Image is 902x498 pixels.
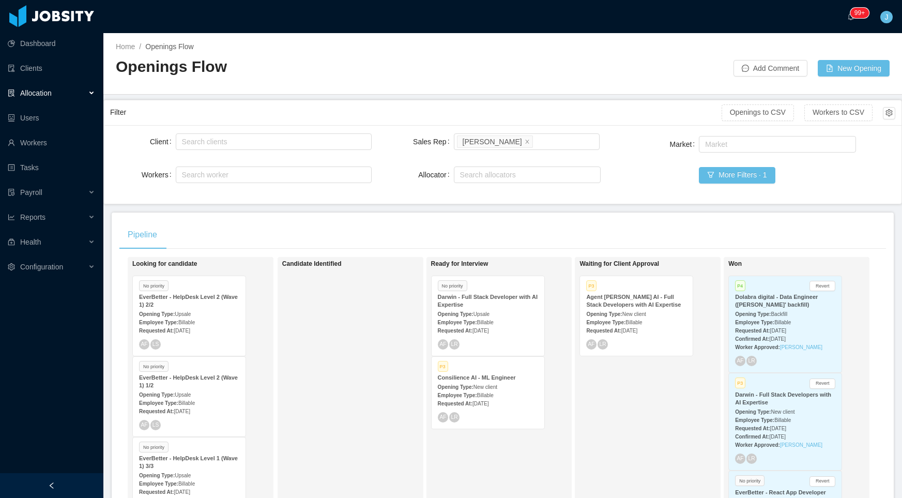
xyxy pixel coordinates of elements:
[8,132,95,153] a: icon: userWorkers
[735,409,771,415] strong: Opening Type:
[883,107,895,119] button: icon: setting
[150,138,176,146] label: Client
[413,138,453,146] label: Sales Rep
[418,171,453,179] label: Allocator
[809,281,835,291] button: Revert
[20,89,52,97] span: Allocation
[110,103,722,122] div: Filter
[145,42,193,51] span: Openings Flow
[438,280,467,291] span: No priority
[20,238,41,246] span: Health
[847,13,854,20] i: icon: bell
[119,220,165,249] div: Pipeline
[438,328,472,334] strong: Requested At:
[142,171,176,179] label: Workers
[439,341,446,347] span: AF
[885,11,889,23] span: J
[735,328,770,334] strong: Requested At:
[477,320,494,325] span: Billable
[735,475,765,486] span: No priority
[774,320,791,325] span: Billable
[178,320,195,325] span: Billable
[525,139,530,145] i: icon: close
[139,489,174,495] strong: Requested At:
[439,414,446,420] span: AF
[771,311,787,317] span: Backfill
[175,473,191,478] span: Upsale
[182,170,357,180] div: Search worker
[735,320,774,325] strong: Employee Type:
[175,311,191,317] span: Upsale
[139,280,169,291] span: No priority
[735,434,769,440] strong: Confirmed At:
[8,189,15,196] i: icon: file-protect
[818,60,890,77] button: icon: file-addNew Opening
[733,60,807,77] button: icon: messageAdd Comment
[748,456,755,461] span: LR
[152,341,159,347] span: LS
[625,320,642,325] span: Billable
[139,311,175,317] strong: Opening Type:
[621,328,637,334] span: [DATE]
[809,476,835,487] button: Revert
[438,384,473,390] strong: Opening Type:
[472,328,488,334] span: [DATE]
[116,42,135,51] a: Home
[735,391,831,405] strong: Darwin - Full Stack Developers with AI Expertise
[431,260,576,268] h1: Ready for Interview
[770,426,786,431] span: [DATE]
[20,188,42,197] span: Payroll
[8,214,15,221] i: icon: line-chart
[477,393,494,398] span: Billable
[139,294,238,308] strong: EverBetter - HelpDesk Level 2 (Wave 1) 2/2
[8,33,95,54] a: icon: pie-chartDashboard
[139,374,238,388] strong: EverBetter - HelpDesk Level 2 (Wave 1) 1/2
[8,108,95,128] a: icon: robotUsers
[728,260,873,268] h1: Won
[179,169,185,181] input: Workers
[735,378,745,388] span: P3
[438,374,516,381] strong: Consilience AI - ML Engineer
[473,384,497,390] span: New client
[139,481,178,487] strong: Employee Type:
[472,401,488,406] span: [DATE]
[586,311,622,317] strong: Opening Type:
[770,328,786,334] span: [DATE]
[699,167,775,184] button: icon: filterMore Filters · 1
[141,422,147,428] span: AF
[702,138,708,150] input: Market
[735,344,780,350] strong: Worker Approved:
[152,422,159,428] span: LS
[780,442,822,448] a: [PERSON_NAME]
[809,379,835,389] button: Revert
[586,294,681,308] strong: Agent [PERSON_NAME] AI - Full Stack Developers with AI Expertise
[132,260,277,268] h1: Looking for candidate
[748,358,755,364] span: LR
[586,280,597,291] span: P3
[8,58,95,79] a: icon: auditClients
[670,140,699,148] label: Market
[735,336,769,342] strong: Confirmed At:
[8,89,15,97] i: icon: solution
[735,417,774,423] strong: Employee Type:
[174,409,190,414] span: [DATE]
[282,260,427,268] h1: Candidate Identified
[588,341,595,347] span: AF
[535,135,541,148] input: Sales Rep
[780,344,822,350] a: [PERSON_NAME]
[438,401,472,406] strong: Requested At:
[769,434,785,440] span: [DATE]
[141,341,147,347] span: AF
[139,328,174,334] strong: Requested At:
[139,409,174,414] strong: Requested At:
[737,358,744,364] span: AF
[460,170,590,180] div: Search allocators
[139,455,238,469] strong: EverBetter - HelpDesk Level 1 (Wave 1) 3/3
[774,417,791,423] span: Billable
[178,400,195,406] span: Billable
[850,8,869,18] sup: 166
[116,56,503,78] h2: Openings Flow
[769,336,785,342] span: [DATE]
[735,280,745,291] span: P4
[451,414,457,420] span: LR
